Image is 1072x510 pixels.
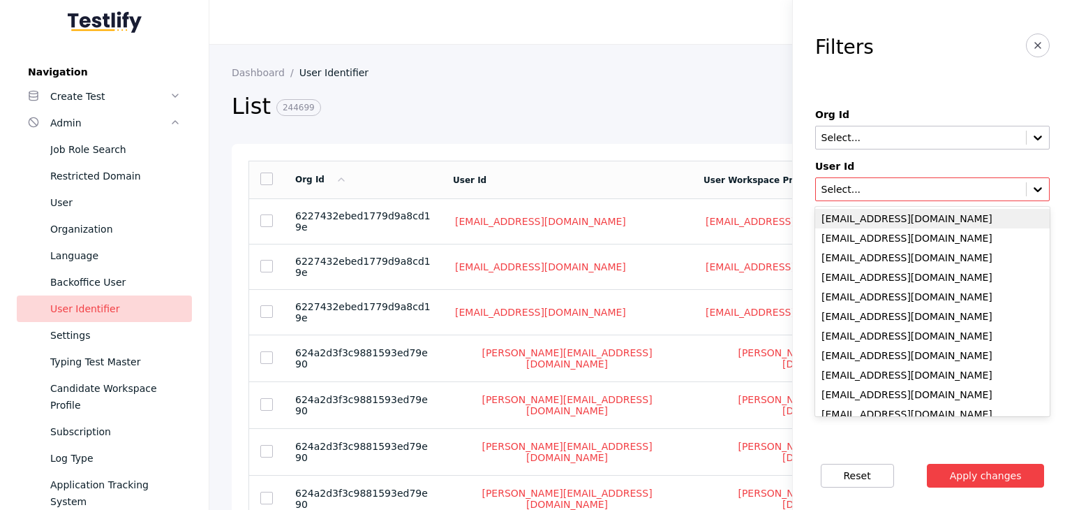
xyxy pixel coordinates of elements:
[295,441,428,463] span: 624a2d3f3c9881593ed79e90
[815,405,1050,424] div: [EMAIL_ADDRESS][DOMAIN_NAME]
[815,365,1050,385] div: [EMAIL_ADDRESS][DOMAIN_NAME]
[703,393,943,417] a: [PERSON_NAME][EMAIL_ADDRESS][DOMAIN_NAME]
[17,66,192,78] label: Navigation
[815,326,1050,346] div: [EMAIL_ADDRESS][DOMAIN_NAME]
[815,287,1050,307] div: [EMAIL_ADDRESS][DOMAIN_NAME]
[50,450,181,467] div: Log Type
[703,440,943,464] a: [PERSON_NAME][EMAIL_ADDRESS][DOMAIN_NAME]
[815,248,1050,268] div: [EMAIL_ADDRESS][DOMAIN_NAME]
[295,301,431,323] span: 6227432ebed1779d9a8cd19e
[295,175,347,184] a: Org Id
[50,115,170,131] div: Admin
[927,464,1045,488] button: Apply changes
[453,306,628,319] a: [EMAIL_ADDRESS][DOMAIN_NAME]
[815,385,1050,405] div: [EMAIL_ADDRESS][DOMAIN_NAME]
[295,488,428,510] span: 624a2d3f3c9881593ed79e90
[295,210,431,233] span: 6227432ebed1779d9a8cd19e
[232,67,299,78] a: Dashboard
[815,307,1050,326] div: [EMAIL_ADDRESS][DOMAIN_NAME]
[17,136,192,163] a: Job Role Search
[703,261,879,273] a: [EMAIL_ADDRESS][DOMAIN_NAME]
[17,216,192,242] a: Organization
[821,464,894,488] button: Reset
[17,242,192,269] a: Language
[703,175,826,185] a: User Workspace Profile Id
[68,11,142,33] img: Testlify - Backoffice
[17,163,192,189] a: Restricted Domain
[299,67,380,78] a: User Identifier
[17,189,192,216] a: User
[453,393,681,417] a: [PERSON_NAME][EMAIL_ADDRESS][DOMAIN_NAME]
[815,209,1050,228] div: [EMAIL_ADDRESS][DOMAIN_NAME]
[50,380,181,414] div: Candidate Workspace Profile
[50,88,170,105] div: Create Test
[295,394,428,416] span: 624a2d3f3c9881593ed79e90
[703,347,943,370] a: [PERSON_NAME][EMAIL_ADDRESS][DOMAIN_NAME]
[50,476,181,510] div: Application Tracking System
[453,261,628,273] a: [EMAIL_ADDRESS][DOMAIN_NAME]
[815,228,1050,248] div: [EMAIL_ADDRESS][DOMAIN_NAME]
[453,215,628,228] a: [EMAIL_ADDRESS][DOMAIN_NAME]
[703,306,879,319] a: [EMAIL_ADDRESS][DOMAIN_NAME]
[815,36,874,59] h3: Filters
[815,268,1050,287] div: [EMAIL_ADDRESS][DOMAIN_NAME]
[17,418,192,445] a: Subscription
[50,423,181,440] div: Subscription
[50,327,181,344] div: Settings
[50,221,181,238] div: Organization
[50,247,181,264] div: Language
[295,256,431,278] span: 6227432ebed1779d9a8cd19e
[17,296,192,322] a: User Identifier
[17,269,192,296] a: Backoffice User
[17,445,192,472] a: Log Type
[815,109,1050,120] label: Org Id
[50,300,181,317] div: User Identifier
[703,215,879,228] a: [EMAIL_ADDRESS][DOMAIN_NAME]
[50,354,181,370] div: Typing Test Master
[453,347,681,370] a: [PERSON_NAME][EMAIL_ADDRESS][DOMAIN_NAME]
[50,141,181,158] div: Job Role Search
[50,274,181,291] div: Backoffice User
[295,347,428,370] span: 624a2d3f3c9881593ed79e90
[453,175,486,185] a: User Id
[50,168,181,184] div: Restricted Domain
[50,194,181,211] div: User
[17,375,192,418] a: Candidate Workspace Profile
[815,346,1050,365] div: [EMAIL_ADDRESS][DOMAIN_NAME]
[815,161,1050,172] label: User Id
[453,440,681,464] a: [PERSON_NAME][EMAIL_ADDRESS][DOMAIN_NAME]
[276,99,321,116] span: 244699
[232,92,962,122] h2: List
[17,322,192,349] a: Settings
[17,349,192,375] a: Typing Test Master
